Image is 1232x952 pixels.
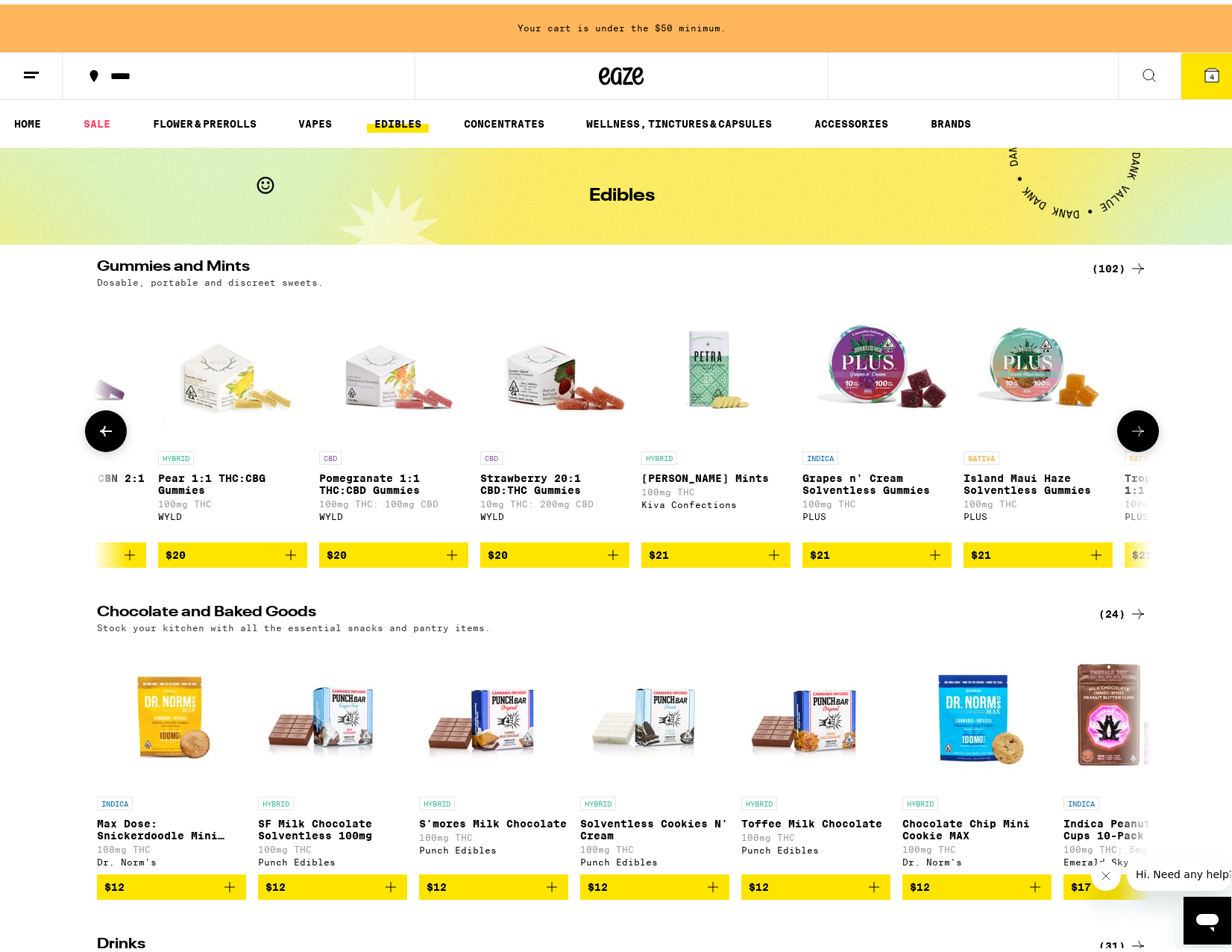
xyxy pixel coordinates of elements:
button: Add to bag [741,870,890,895]
img: Dr. Norm's - Max Dose: Snickerdoodle Mini Cookie - Indica [97,636,246,785]
img: Punch Edibles - SF Milk Chocolate Solventless 100mg [258,636,407,785]
p: HYBRID [641,447,677,460]
p: Grapes n' Cream Solventless Gummies [802,468,952,492]
p: Pomegranate 1:1 THC:CBD Gummies [319,468,468,492]
p: 100mg THC [741,828,890,838]
a: Open page for Pear 1:1 THC:CBG Gummies from WYLD [158,290,307,538]
span: $12 [910,877,930,889]
p: 100mg THC [419,828,568,838]
p: INDICA [802,447,838,460]
a: Open page for Max Dose: Snickerdoodle Mini Cookie - Indica from Dr. Norm's [97,636,246,870]
p: HYBRID [580,792,616,806]
a: Open page for Island Maui Haze Solventless Gummies from PLUS [964,290,1113,538]
p: INDICA [97,792,133,806]
button: Add to bag [419,870,568,895]
a: Open page for SF Milk Chocolate Solventless 100mg from Punch Edibles [258,636,407,870]
img: WYLD - Pomegranate 1:1 THC:CBD Gummies [319,290,468,439]
iframe: Close message [1091,857,1121,886]
div: WYLD [480,507,629,517]
span: $21 [1132,545,1152,557]
p: INDICA [1063,792,1099,806]
div: Dr. Norm's [97,853,246,862]
img: Kiva Confections - Petra Moroccan Mints [641,290,791,439]
p: Indica Peanut Butter Cups 10-Pack [1063,813,1213,837]
button: Add to bag [480,538,629,563]
div: WYLD [319,507,468,517]
div: PLUS [964,507,1113,517]
p: Strawberry 20:1 CBD:THC Gummies [480,468,629,492]
a: EDIBLES [367,110,429,128]
div: Kiva Confections [641,495,791,505]
a: Open page for Chocolate Chip Mini Cookie MAX from Dr. Norm's [902,636,1052,870]
img: WYLD - Strawberry 20:1 CBD:THC Gummies [480,290,629,439]
p: Pear 1:1 THC:CBG Gummies [158,468,307,492]
p: Solventless Cookies N' Cream [580,813,729,837]
button: Add to bag [580,870,729,895]
span: $20 [327,545,347,557]
div: Dr. Norm's [902,853,1052,862]
a: Open page for Petra Moroccan Mints from Kiva Confections [641,290,791,538]
img: Punch Edibles - Solventless Cookies N' Cream [580,636,729,785]
span: $21 [810,545,830,557]
p: Stock your kitchen with all the essential snacks and pantry items. [97,619,491,628]
p: SATIVA [964,447,999,460]
img: Punch Edibles - S'mores Milk Chocolate [419,636,568,785]
a: SALE [76,110,118,128]
img: Punch Edibles - Toffee Milk Chocolate [741,636,890,785]
p: 100mg THC [964,495,1113,504]
span: $12 [104,877,125,889]
span: $17 [1071,877,1091,889]
img: Dr. Norm's - Chocolate Chip Mini Cookie MAX [902,636,1052,785]
span: Hi. Need any help? [9,10,107,22]
span: $12 [749,877,769,889]
img: Emerald Sky - Indica Peanut Butter Cups 10-Pack [1063,636,1213,785]
p: Chocolate Chip Mini Cookie MAX [902,813,1052,837]
span: $20 [488,545,508,557]
p: Dosable, portable and discreet sweets. [97,273,324,283]
iframe: Message from company [1127,854,1231,886]
button: Add to bag [902,870,1052,895]
p: Island Maui Haze Solventless Gummies [964,468,1113,492]
a: (102) [1092,255,1147,273]
h2: Chocolate and Baked Goods [97,601,1074,619]
a: Open page for Grapes n' Cream Solventless Gummies from PLUS [802,290,952,538]
div: Punch Edibles [258,853,407,862]
p: 100mg THC [902,840,1052,850]
a: Open page for Strawberry 20:1 CBD:THC Gummies from WYLD [480,290,629,538]
span: $20 [166,545,186,557]
div: Punch Edibles [580,853,729,862]
a: (31) [1099,933,1147,951]
span: $12 [265,877,286,889]
button: Add to bag [97,870,246,895]
button: Add to bag [641,538,791,563]
p: 108mg THC [97,840,246,850]
div: Punch Edibles [741,841,890,851]
p: HYBRID [902,792,938,806]
a: Open page for S'mores Milk Chocolate from Punch Edibles [419,636,568,870]
button: Add to bag [964,538,1113,563]
p: HYBRID [741,792,777,806]
button: Add to bag [158,538,307,563]
p: 100mg THC [258,840,407,850]
a: HOME [7,110,48,128]
p: 100mg THC: 5mg CBD [1063,840,1213,850]
div: WYLD [158,507,307,517]
button: Add to bag [802,538,952,563]
button: Add to bag [258,870,407,895]
a: FLOWER & PREROLLS [145,110,264,128]
button: Add to bag [1063,870,1213,895]
a: ACCESSORIES [807,110,896,128]
p: 100mg THC [802,495,952,504]
button: Add to bag [319,538,468,563]
p: Toffee Milk Chocolate [741,813,890,825]
img: PLUS - Grapes n' Cream Solventless Gummies [802,290,952,439]
span: $12 [427,877,447,889]
span: $21 [971,545,991,557]
p: 100mg THC [641,483,791,492]
a: BRANDS [923,110,978,128]
h2: Drinks [97,933,1074,951]
p: CBD [319,447,342,460]
p: S'mores Milk Chocolate [419,813,568,825]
